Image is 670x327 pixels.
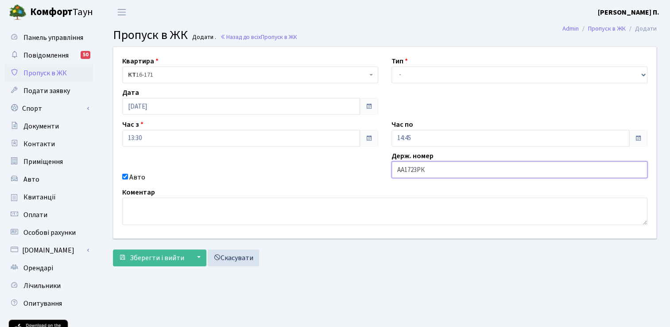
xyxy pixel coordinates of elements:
b: КТ [128,70,136,79]
span: Квитанції [23,192,56,202]
a: Пропуск в ЖК [588,24,626,33]
span: Особові рахунки [23,228,76,237]
a: Документи [4,117,93,135]
a: Квитанції [4,188,93,206]
b: Комфорт [30,5,73,19]
b: [PERSON_NAME] П. [598,8,659,17]
span: Таун [30,5,93,20]
a: Назад до всіхПропуск в ЖК [220,33,297,41]
label: Час з [122,119,143,130]
span: Пропуск в ЖК [113,26,188,44]
a: Приміщення [4,153,93,171]
nav: breadcrumb [549,19,670,38]
span: Панель управління [23,33,83,43]
span: Повідомлення [23,51,69,60]
a: Особові рахунки [4,224,93,241]
div: 50 [81,51,90,59]
span: Приміщення [23,157,63,167]
a: [PERSON_NAME] П. [598,7,659,18]
a: Авто [4,171,93,188]
a: [DOMAIN_NAME] [4,241,93,259]
a: Панель управління [4,29,93,47]
small: Додати . [190,34,216,41]
span: Опитування [23,299,62,308]
span: Зберегти і вийти [130,253,184,263]
span: Лічильники [23,281,61,291]
span: Контакти [23,139,55,149]
label: Дата [122,87,139,98]
a: Орендарі [4,259,93,277]
a: Спорт [4,100,93,117]
span: Подати заявку [23,86,70,96]
span: Документи [23,121,59,131]
label: Авто [129,172,145,183]
span: Пропуск в ЖК [23,68,67,78]
img: logo.png [9,4,27,21]
a: Admin [562,24,579,33]
label: Час по [391,119,413,130]
input: AA0001AA [391,161,647,178]
label: Держ. номер [391,151,434,161]
label: Коментар [122,187,155,198]
a: Повідомлення50 [4,47,93,64]
span: Оплати [23,210,47,220]
button: Зберегти і вийти [113,249,190,266]
span: Орендарі [23,263,53,273]
a: Скасувати [208,249,259,266]
a: Контакти [4,135,93,153]
label: Тип [391,56,408,66]
button: Переключити навігацію [111,5,133,19]
a: Оплати [4,206,93,224]
label: Квартира [122,56,159,66]
li: Додати [626,24,657,34]
a: Лічильники [4,277,93,295]
a: Подати заявку [4,82,93,100]
a: Пропуск в ЖК [4,64,93,82]
span: Авто [23,175,39,184]
span: <b>КТ</b>&nbsp;&nbsp;&nbsp;&nbsp;16-171 [128,70,367,79]
a: Опитування [4,295,93,312]
span: Пропуск в ЖК [261,33,297,41]
span: <b>КТ</b>&nbsp;&nbsp;&nbsp;&nbsp;16-171 [122,66,378,83]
